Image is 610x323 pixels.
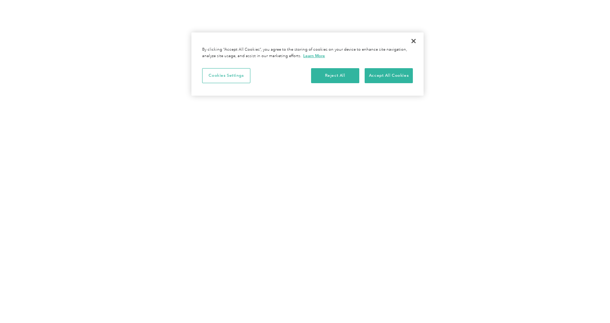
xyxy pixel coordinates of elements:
[311,68,359,83] button: Reject All
[191,32,424,96] div: Cookie banner
[406,33,421,49] button: Close
[202,68,250,83] button: Cookies Settings
[202,47,413,59] div: By clicking “Accept All Cookies”, you agree to the storing of cookies on your device to enhance s...
[303,53,325,58] a: More information about your privacy, opens in a new tab
[191,32,424,96] div: Privacy
[365,68,413,83] button: Accept All Cookies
